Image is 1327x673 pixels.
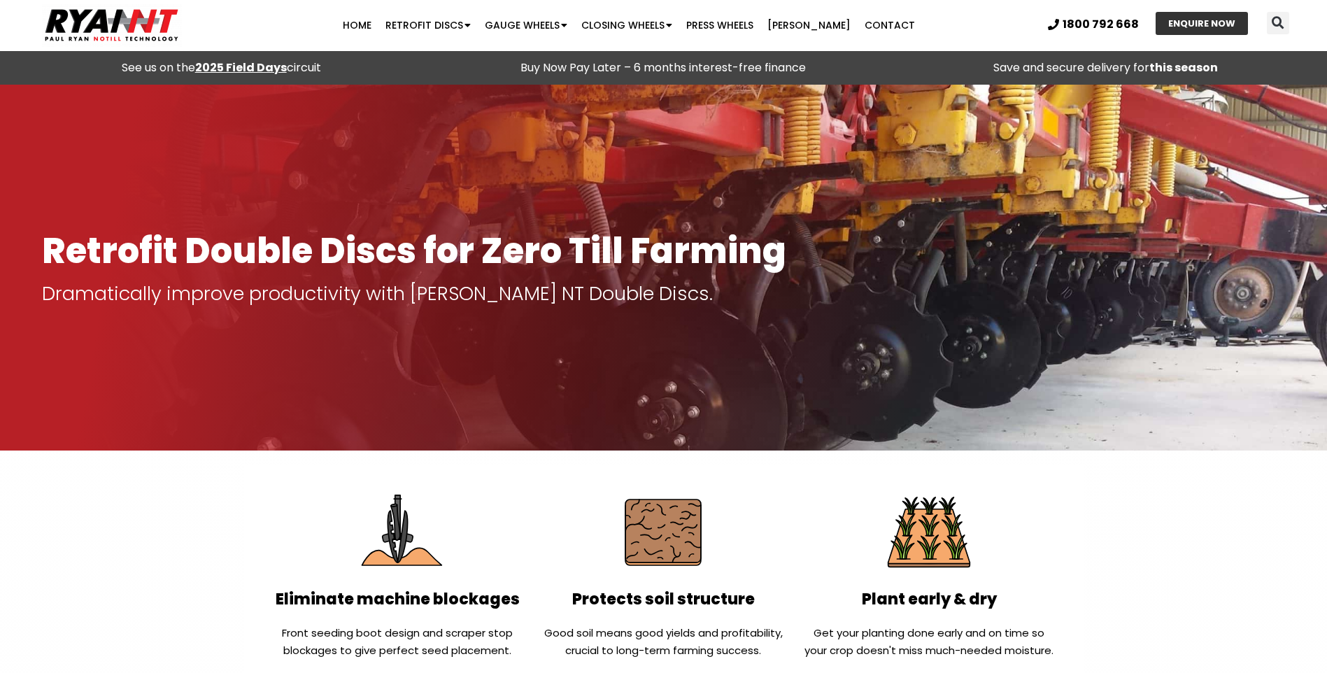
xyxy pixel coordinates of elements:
[378,11,478,39] a: Retrofit Discs
[272,624,524,659] p: Front seeding boot design and scraper stop blockages to give perfect seed placement.
[537,590,789,610] h2: Protects soil structure
[803,624,1055,659] p: Get your planting done early and on time so your crop doesn't miss much-needed moisture.
[858,11,922,39] a: Contact
[449,58,877,78] p: Buy Now Pay Later – 6 months interest-free finance
[1267,12,1289,34] div: Search
[1149,59,1218,76] strong: this season
[7,58,435,78] div: See us on the circuit
[537,624,789,659] p: Good soil means good yields and profitability, crucial to long-term farming success.
[42,284,1285,304] p: Dramatically improve productivity with [PERSON_NAME] NT Double Discs.
[760,11,858,39] a: [PERSON_NAME]
[42,232,1285,270] h1: Retrofit Double Discs for Zero Till Farming
[1063,19,1139,30] span: 1800 792 668
[679,11,760,39] a: Press Wheels
[879,482,979,583] img: Plant Early & Dry
[1048,19,1139,30] a: 1800 792 668
[257,11,1000,39] nav: Menu
[574,11,679,39] a: Closing Wheels
[1156,12,1248,35] a: ENQUIRE NOW
[892,58,1320,78] p: Save and secure delivery for
[478,11,574,39] a: Gauge Wheels
[1168,19,1235,28] span: ENQUIRE NOW
[803,590,1055,610] h2: Plant early & dry
[336,11,378,39] a: Home
[195,59,287,76] a: 2025 Field Days
[613,482,714,583] img: Protect soil structure
[272,590,524,610] h2: Eliminate machine blockages
[42,3,182,47] img: Ryan NT logo
[348,482,448,583] img: Eliminate Machine Blockages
